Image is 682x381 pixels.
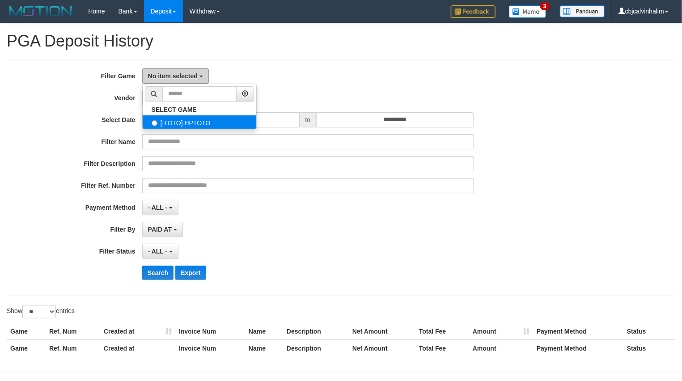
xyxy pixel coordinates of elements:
span: No item selected [148,72,198,80]
button: Export [175,266,206,280]
th: Created at [100,340,175,356]
button: - ALL - [142,200,178,215]
th: Net Amount [349,340,415,356]
th: Created at [100,323,175,340]
th: Amount [469,323,533,340]
th: Payment Method [533,340,623,356]
span: to [300,112,317,127]
th: Ref. Num [46,323,100,340]
th: Status [623,323,675,340]
label: [ITOTO] HPTOTO [143,115,256,129]
input: [ITOTO] HPTOTO [152,120,157,126]
button: - ALL - [142,244,178,259]
select: Showentries [22,305,56,318]
img: Feedback.jpg [451,5,496,18]
span: PAID AT [148,226,172,233]
th: Name [245,340,283,356]
button: PAID AT [142,222,183,237]
th: Game [7,340,46,356]
h1: PGA Deposit History [7,32,675,50]
th: Total Fee [415,340,469,356]
th: Net Amount [349,323,415,340]
th: Status [623,340,675,356]
span: 3 [540,2,550,10]
button: Search [142,266,174,280]
th: Payment Method [533,323,623,340]
img: Button%20Memo.svg [509,5,546,18]
th: Invoice Num [175,323,245,340]
th: Amount [469,340,533,356]
img: panduan.png [560,5,605,17]
b: SELECT GAME [152,106,197,113]
span: - ALL - [148,248,168,255]
a: SELECT GAME [143,104,256,115]
th: Ref. Num [46,340,100,356]
th: Description [283,323,349,340]
button: No item selected [142,68,209,84]
img: MOTION_logo.png [7,4,75,18]
span: - ALL - [148,204,168,211]
th: Description [283,340,349,356]
th: Name [245,323,283,340]
label: Show entries [7,305,75,318]
th: Invoice Num [175,340,245,356]
th: Game [7,323,46,340]
th: Total Fee [415,323,469,340]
